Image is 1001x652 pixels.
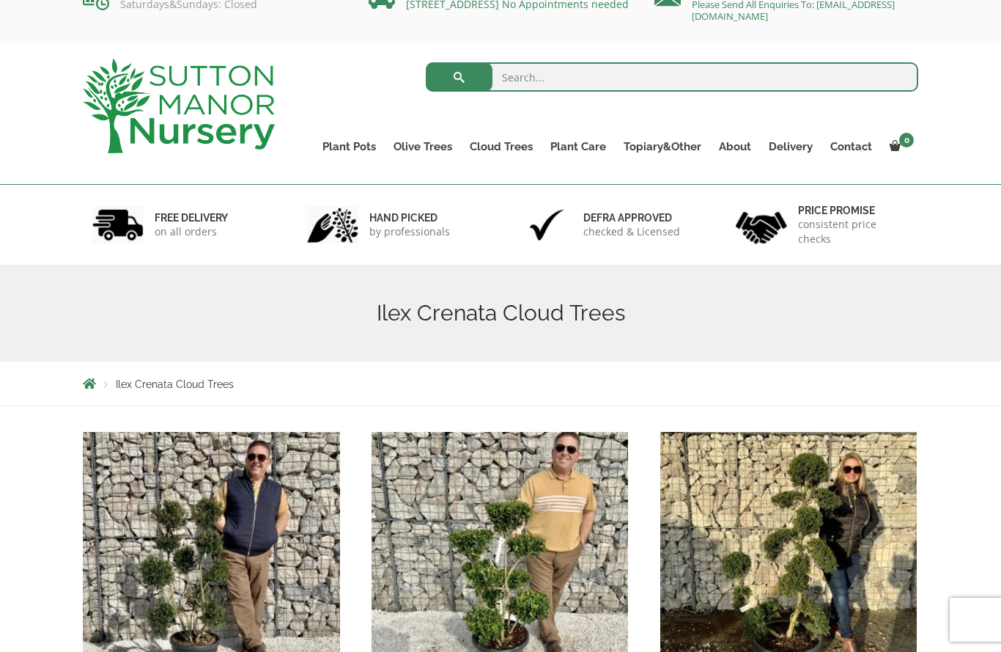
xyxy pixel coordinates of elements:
img: logo [83,59,275,153]
a: Plant Care [542,136,615,157]
a: About [710,136,760,157]
p: consistent price checks [798,217,909,246]
h6: Price promise [798,204,909,217]
img: 4.jpg [736,202,787,247]
img: 3.jpg [521,206,572,243]
span: Ilex Crenata Cloud Trees [116,378,234,390]
span: 0 [899,133,914,147]
a: 0 [881,136,918,157]
a: Contact [821,136,881,157]
a: Delivery [760,136,821,157]
a: Topiary&Other [615,136,710,157]
a: Plant Pots [314,136,385,157]
h6: FREE DELIVERY [155,211,228,224]
img: 1.jpg [92,206,144,243]
a: Olive Trees [385,136,461,157]
img: 2.jpg [307,206,358,243]
input: Search... [426,62,919,92]
h1: Ilex Crenata Cloud Trees [83,300,918,326]
a: Cloud Trees [461,136,542,157]
p: by professionals [369,224,450,239]
h6: Defra approved [583,211,680,224]
p: checked & Licensed [583,224,680,239]
p: on all orders [155,224,228,239]
nav: Breadcrumbs [83,378,918,389]
h6: hand picked [369,211,450,224]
